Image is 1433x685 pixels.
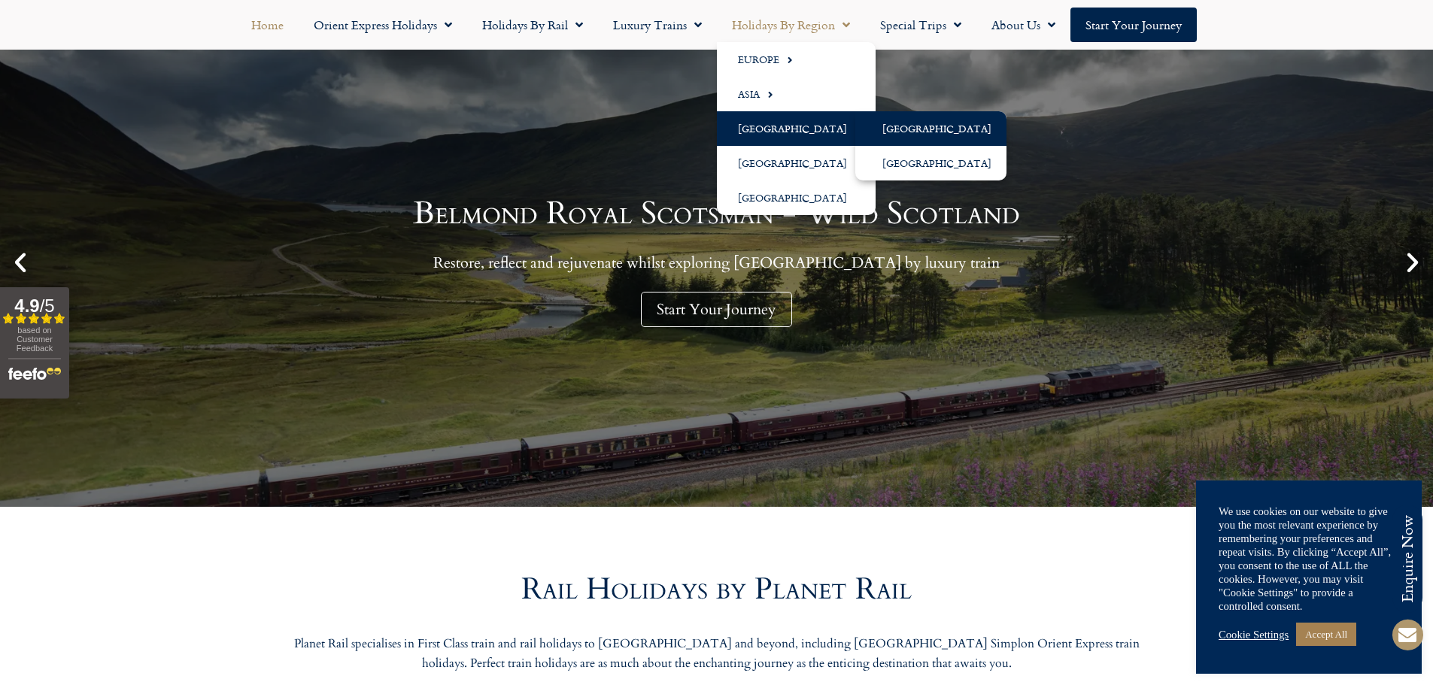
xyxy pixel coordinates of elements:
[1070,8,1197,42] a: Start your Journey
[413,198,1020,229] h1: Belmond Royal Scotsman - Wild Scotland
[855,111,1006,180] ul: [GEOGRAPHIC_DATA]
[288,635,1146,673] p: Planet Rail specialises in First Class train and rail holidays to [GEOGRAPHIC_DATA] and beyond, i...
[717,180,876,215] a: [GEOGRAPHIC_DATA]
[299,8,467,42] a: Orient Express Holidays
[855,111,1006,146] a: [GEOGRAPHIC_DATA]
[8,250,33,275] div: Previous slide
[236,8,299,42] a: Home
[467,8,598,42] a: Holidays by Rail
[865,8,976,42] a: Special Trips
[598,8,717,42] a: Luxury Trains
[976,8,1070,42] a: About Us
[855,146,1006,180] a: [GEOGRAPHIC_DATA]
[288,574,1146,605] h2: Rail Holidays by Planet Rail
[1296,623,1356,646] a: Accept All
[717,77,876,111] a: Asia
[413,253,1020,272] p: Restore, reflect and rejuvenate whilst exploring [GEOGRAPHIC_DATA] by luxury train
[717,111,876,146] a: [GEOGRAPHIC_DATA]
[717,8,865,42] a: Holidays by Region
[641,292,792,327] a: Start Your Journey
[1219,628,1289,641] a: Cookie Settings
[1400,250,1425,275] div: Next slide
[717,146,876,180] a: [GEOGRAPHIC_DATA]
[8,8,1425,42] nav: Menu
[717,42,876,77] a: Europe
[1219,505,1399,613] div: We use cookies on our website to give you the most relevant experience by remembering your prefer...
